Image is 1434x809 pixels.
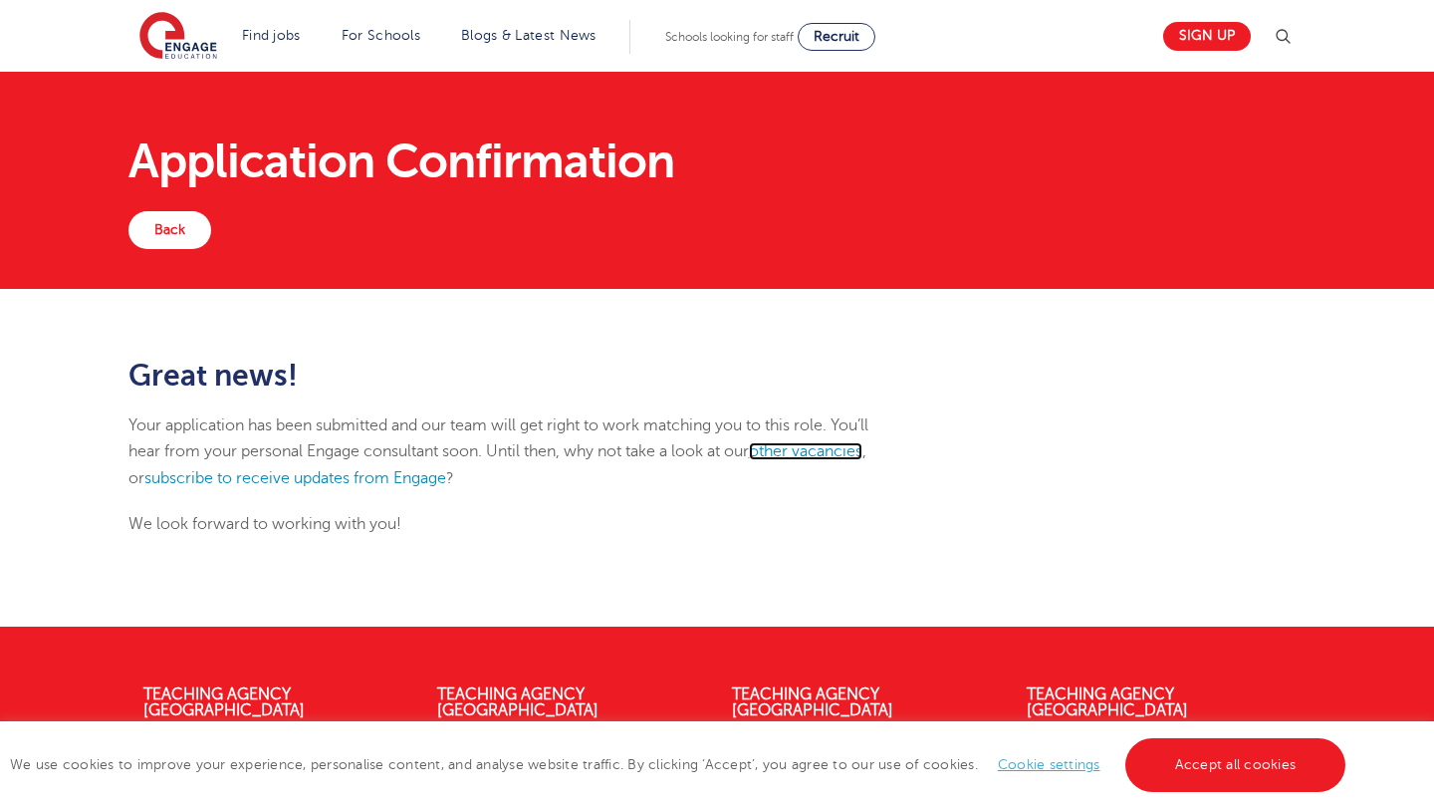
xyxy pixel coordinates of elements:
[10,757,1350,772] span: We use cookies to improve your experience, personalise content, and analyse website traffic. By c...
[128,511,904,537] p: We look forward to working with you!
[242,28,301,43] a: Find jobs
[139,12,217,62] img: Engage Education
[143,685,305,719] a: Teaching Agency [GEOGRAPHIC_DATA]
[798,23,875,51] a: Recruit
[1027,685,1188,719] a: Teaching Agency [GEOGRAPHIC_DATA]
[461,28,597,43] a: Blogs & Latest News
[814,29,859,44] span: Recruit
[1163,22,1251,51] a: Sign up
[128,359,904,393] h2: Great news!
[144,469,446,487] a: subscribe to receive updates from Engage
[749,442,862,460] a: other vacancies
[998,757,1100,772] a: Cookie settings
[342,28,420,43] a: For Schools
[128,211,211,249] a: Back
[128,412,904,491] p: Your application has been submitted and our team will get right to work matching you to this role...
[1125,738,1346,792] a: Accept all cookies
[128,137,1307,185] h1: Application Confirmation
[437,685,598,719] a: Teaching Agency [GEOGRAPHIC_DATA]
[665,30,794,44] span: Schools looking for staff
[732,685,893,719] a: Teaching Agency [GEOGRAPHIC_DATA]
